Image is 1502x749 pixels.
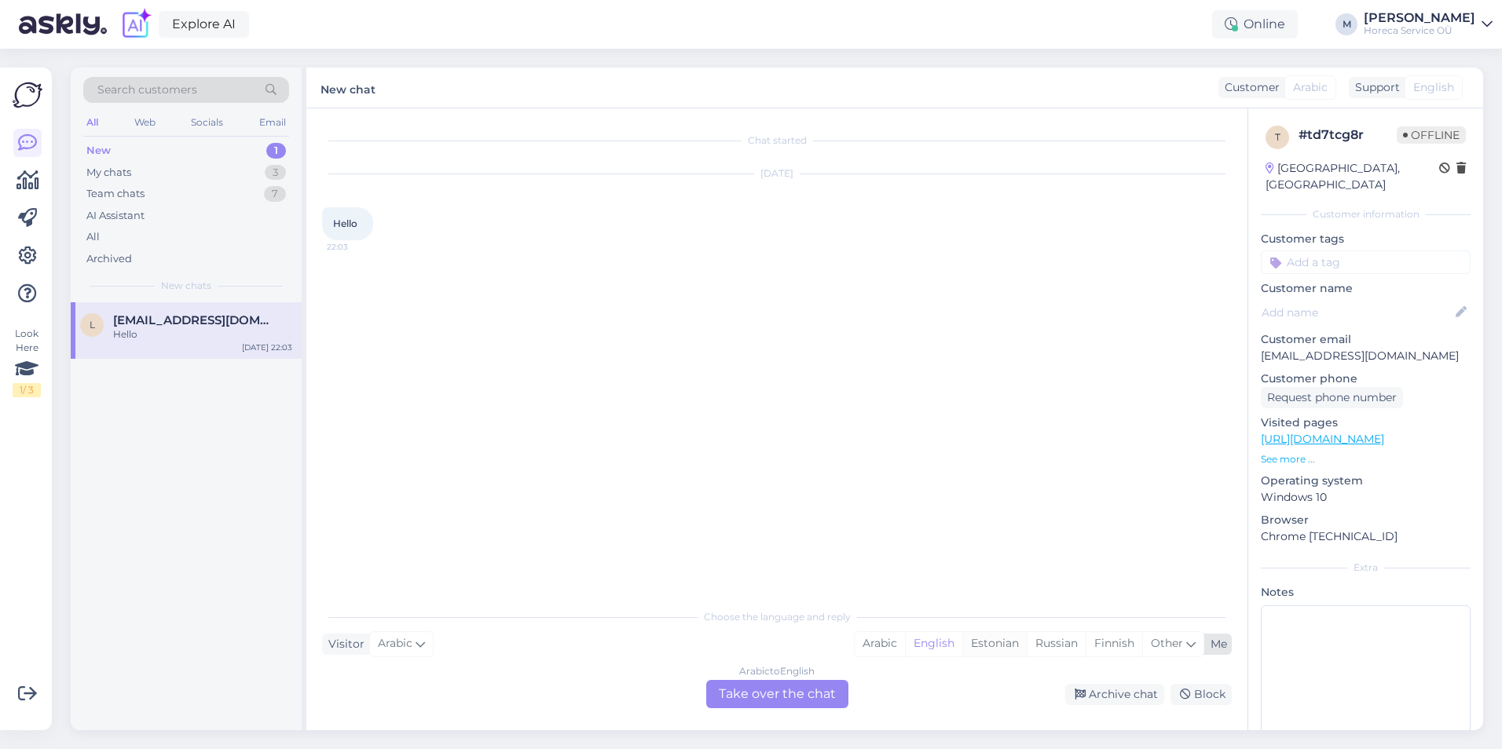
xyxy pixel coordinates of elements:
[1275,131,1280,143] span: t
[1204,636,1227,652] div: Me
[266,143,286,159] div: 1
[86,208,145,224] div: AI Assistant
[1027,632,1086,656] div: Russian
[322,636,365,652] div: Visitor
[161,279,211,293] span: New chats
[1261,231,1471,247] p: Customer tags
[1261,280,1471,297] p: Customer name
[1266,160,1439,193] div: [GEOGRAPHIC_DATA], [GEOGRAPHIC_DATA]
[264,186,286,202] div: 7
[1261,371,1471,387] p: Customer phone
[86,251,132,267] div: Archived
[321,77,375,98] label: New chat
[1261,415,1471,431] p: Visited pages
[86,229,100,245] div: All
[13,383,41,397] div: 1 / 3
[905,632,962,656] div: English
[1151,636,1183,650] span: Other
[1261,489,1471,506] p: Windows 10
[706,680,848,708] div: Take over the chat
[113,327,292,342] div: Hello
[378,635,412,652] span: Arabic
[1261,512,1471,528] p: Browser
[1364,12,1493,37] a: [PERSON_NAME]Horeca Service OÜ
[1364,24,1475,37] div: Horeca Service OÜ
[1261,584,1471,601] p: Notes
[1065,684,1164,705] div: Archive chat
[1261,331,1471,348] p: Customer email
[1261,250,1471,274] input: Add a tag
[1261,207,1471,221] div: Customer information
[855,632,905,656] div: Arabic
[1349,79,1400,96] div: Support
[13,80,42,110] img: Askly Logo
[1261,452,1471,466] p: See more ...
[83,112,101,133] div: All
[1335,13,1357,35] div: M
[1293,79,1328,96] span: Arabic
[188,112,226,133] div: Socials
[1086,632,1142,656] div: Finnish
[327,241,386,253] span: 22:03
[86,186,145,202] div: Team chats
[1170,684,1232,705] div: Block
[90,319,95,331] span: l
[1212,10,1298,38] div: Online
[159,11,249,38] a: Explore AI
[131,112,159,133] div: Web
[13,327,41,397] div: Look Here
[962,632,1027,656] div: Estonian
[333,217,357,229] span: Hello
[1261,561,1471,575] div: Extra
[1218,79,1280,96] div: Customer
[739,664,815,678] div: Arabic to English
[1262,304,1453,321] input: Add name
[322,610,1232,624] div: Choose the language and reply
[1261,528,1471,545] p: Chrome [TECHNICAL_ID]
[86,165,131,181] div: My chats
[265,165,286,181] div: 3
[322,166,1232,181] div: [DATE]
[256,112,289,133] div: Email
[97,82,197,98] span: Search customers
[322,133,1232,148] div: Chat started
[119,8,152,41] img: explore-ai
[1397,126,1466,144] span: Offline
[1261,473,1471,489] p: Operating system
[1413,79,1454,96] span: English
[1261,432,1384,446] a: [URL][DOMAIN_NAME]
[1299,126,1397,144] div: # td7tcg8r
[1261,387,1403,408] div: Request phone number
[1364,12,1475,24] div: [PERSON_NAME]
[242,342,292,353] div: [DATE] 22:03
[1261,348,1471,364] p: [EMAIL_ADDRESS][DOMAIN_NAME]
[86,143,111,159] div: New
[113,313,277,327] span: liina.lobjakas@gmail.com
